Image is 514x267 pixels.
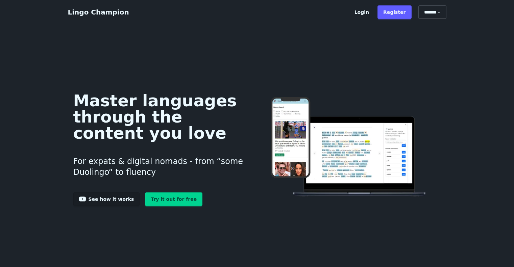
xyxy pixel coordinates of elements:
h3: For expats & digital nomads - from “some Duolingo“ to fluency [73,148,247,186]
a: See how it works [73,192,140,206]
a: Try it out for free [145,192,202,206]
a: Login [349,5,375,19]
img: Learn languages online [257,97,441,198]
a: Lingo Champion [68,8,129,16]
a: Register [377,5,412,19]
h1: Master languages through the content you love [73,92,247,141]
